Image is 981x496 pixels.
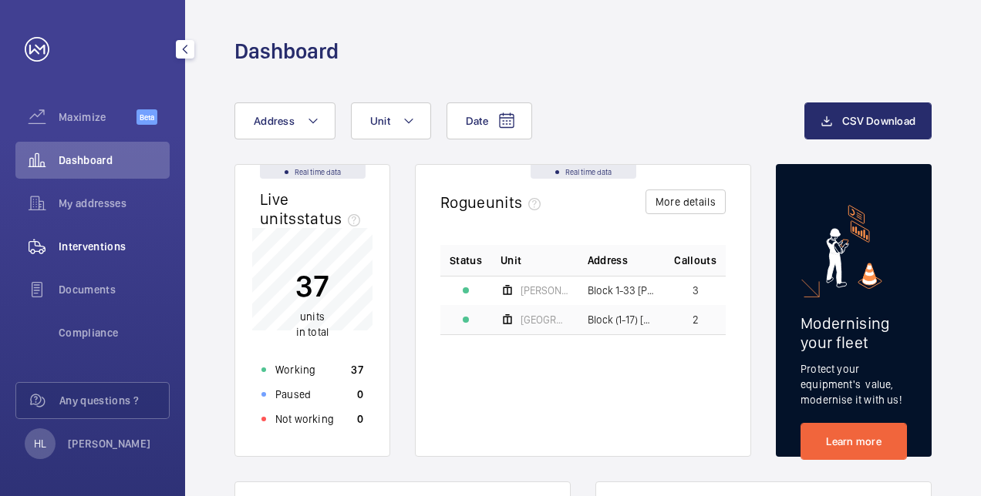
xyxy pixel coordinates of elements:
span: Date [466,115,488,127]
span: Callouts [674,253,716,268]
span: Beta [137,109,157,125]
button: Date [447,102,532,139]
span: CSV Download [842,115,915,127]
p: Paused [275,387,311,402]
button: Unit [351,102,431,139]
p: Protect your equipment's value, modernise it with us! [801,361,907,407]
button: Address [234,102,335,139]
p: HL [34,436,46,451]
span: Block (1-17) [GEOGRAPHIC_DATA] - [GEOGRAPHIC_DATA] [588,314,656,325]
div: Real time data [531,165,636,179]
span: 2 [693,314,699,325]
p: Status [450,253,482,268]
span: My addresses [59,196,170,211]
span: Maximize [59,109,137,125]
p: 0 [357,411,363,427]
p: 37 [351,362,363,377]
span: Block 1-33 [PERSON_NAME] Court - [PERSON_NAME] Court [588,285,656,296]
a: Learn more [801,423,907,460]
p: [PERSON_NAME] [68,436,151,451]
span: Documents [59,282,170,297]
button: More details [646,189,726,214]
h1: Dashboard [234,37,339,65]
p: in total [295,309,329,340]
span: Unit [370,115,390,127]
p: Working [275,362,315,377]
h2: Rogue [440,193,547,212]
span: [PERSON_NAME] Court [521,285,569,296]
span: Any questions ? [59,393,169,408]
h2: Modernising your fleet [801,313,907,352]
span: Compliance [59,325,170,340]
span: Dashboard [59,152,170,168]
p: 0 [357,387,363,402]
span: Unit [501,253,521,268]
p: Not working [275,411,334,427]
img: marketing-card.svg [826,205,882,289]
button: CSV Download [804,102,932,139]
span: units [300,310,325,323]
span: 3 [693,285,699,296]
span: Address [588,253,628,268]
div: Real time data [260,165,366,179]
span: Interventions [59,239,170,254]
span: Address [254,115,295,127]
p: 37 [295,266,329,305]
span: [GEOGRAPHIC_DATA] [521,314,569,325]
h2: Live units [260,189,366,228]
span: units [486,193,548,212]
span: status [297,209,367,228]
